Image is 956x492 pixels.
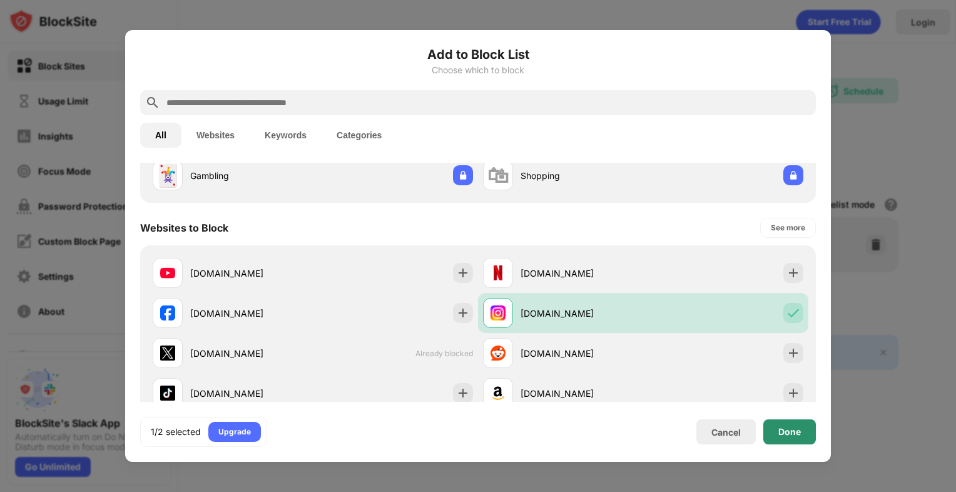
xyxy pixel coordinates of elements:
[140,45,816,64] h6: Add to Block List
[190,267,313,280] div: [DOMAIN_NAME]
[487,163,509,188] div: 🛍
[491,305,506,320] img: favicons
[778,427,801,437] div: Done
[491,346,506,361] img: favicons
[190,347,313,360] div: [DOMAIN_NAME]
[145,95,160,110] img: search.svg
[521,169,643,182] div: Shopping
[181,123,250,148] button: Websites
[771,222,805,234] div: See more
[521,347,643,360] div: [DOMAIN_NAME]
[140,222,228,234] div: Websites to Block
[218,426,251,438] div: Upgrade
[250,123,322,148] button: Keywords
[160,265,175,280] img: favicons
[491,265,506,280] img: favicons
[491,386,506,401] img: favicons
[140,65,816,75] div: Choose which to block
[711,427,741,438] div: Cancel
[190,307,313,320] div: [DOMAIN_NAME]
[190,169,313,182] div: Gambling
[155,163,181,188] div: 🃏
[521,267,643,280] div: [DOMAIN_NAME]
[521,307,643,320] div: [DOMAIN_NAME]
[151,426,201,438] div: 1/2 selected
[160,346,175,361] img: favicons
[140,123,181,148] button: All
[521,387,643,400] div: [DOMAIN_NAME]
[415,349,473,358] span: Already blocked
[190,387,313,400] div: [DOMAIN_NAME]
[160,305,175,320] img: favicons
[160,386,175,401] img: favicons
[322,123,397,148] button: Categories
